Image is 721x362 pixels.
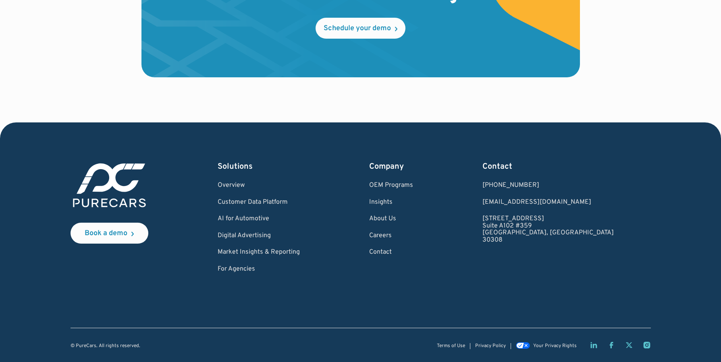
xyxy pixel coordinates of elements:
[218,266,300,273] a: For Agencies
[218,182,300,189] a: Overview
[369,232,413,240] a: Careers
[369,182,413,189] a: OEM Programs
[324,25,391,32] div: Schedule your demo
[475,343,506,349] a: Privacy Policy
[316,18,405,39] a: Schedule your demo
[218,232,300,240] a: Digital Advertising
[369,199,413,206] a: Insights
[437,343,465,349] a: Terms of Use
[218,249,300,256] a: Market Insights & Reporting
[71,161,148,210] img: purecars logo
[482,215,614,244] a: [STREET_ADDRESS]Suite A102 #359[GEOGRAPHIC_DATA], [GEOGRAPHIC_DATA]30308
[369,161,413,172] div: Company
[533,343,577,349] div: Your Privacy Rights
[218,161,300,172] div: Solutions
[482,199,614,206] a: Email us
[516,343,576,349] a: Your Privacy Rights
[71,223,148,244] a: Book a demo
[369,215,413,223] a: About Us
[71,343,140,349] div: © PureCars. All rights reserved.
[85,230,127,237] div: Book a demo
[625,341,633,349] a: Twitter X page
[482,161,614,172] div: Contact
[643,341,651,349] a: Instagram page
[369,249,413,256] a: Contact
[590,341,598,349] a: LinkedIn page
[218,199,300,206] a: Customer Data Platform
[218,215,300,223] a: AI for Automotive
[607,341,615,349] a: Facebook page
[482,182,614,189] div: [PHONE_NUMBER]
